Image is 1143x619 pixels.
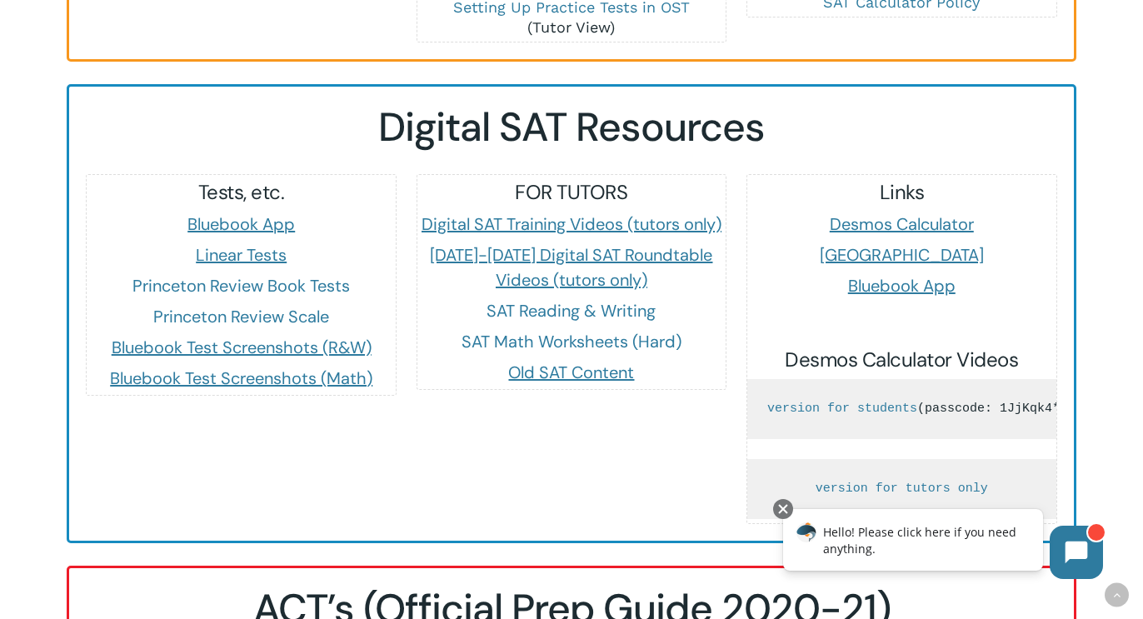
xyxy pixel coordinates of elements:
[747,179,1056,206] h5: Links
[110,367,372,389] a: Bluebook Test Screenshots (Math)
[187,213,295,235] a: Bluebook App
[196,244,287,266] a: Linear Tests
[820,244,984,266] a: [GEOGRAPHIC_DATA]
[462,331,681,352] a: SAT Math Worksheets (Hard)
[422,213,721,235] a: Digital SAT Training Videos (tutors only)
[132,275,350,297] a: Princeton Review Book Tests
[417,179,726,206] h5: FOR TUTORS
[747,379,1056,439] pre: (passcode: 1JjKqk4* )
[430,244,712,291] a: [DATE]-[DATE] Digital SAT Roundtable Videos (tutors only)
[112,337,372,358] a: Bluebook Test Screenshots (R&W)
[87,179,396,206] h5: Tests, etc.
[816,482,988,496] a: version for tutors only
[766,496,1120,596] iframe: Chatbot
[86,103,1057,152] h2: Digital SAT Resources
[767,402,917,416] a: version for students
[747,347,1056,373] h5: Desmos Calculator Videos
[487,300,656,322] a: SAT Reading & Writing
[153,306,329,327] a: Princeton Review Scale
[830,213,974,235] a: Desmos Calculator
[848,275,956,297] a: Bluebook App
[508,362,634,383] a: Old SAT Content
